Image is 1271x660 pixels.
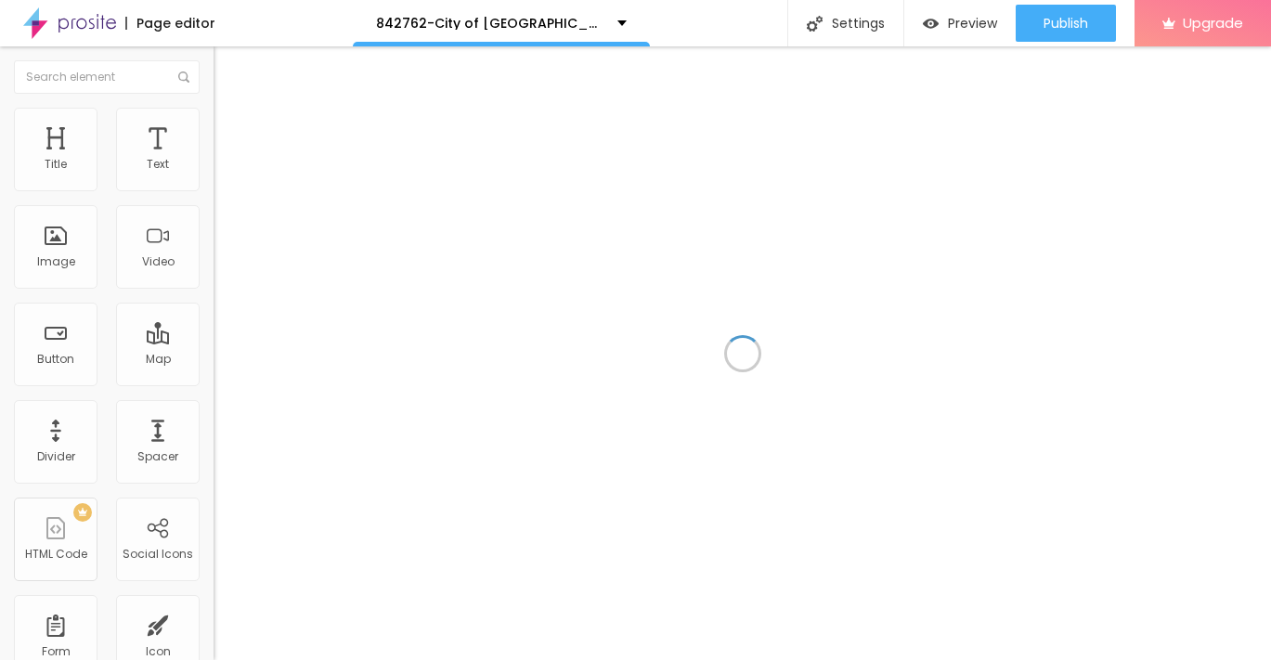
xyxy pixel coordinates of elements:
span: Publish [1044,16,1088,31]
div: Spacer [137,450,178,463]
img: Icone [178,71,189,83]
div: Video [142,255,175,268]
img: Icone [807,16,823,32]
div: HTML Code [25,548,87,561]
div: Text [147,158,169,171]
span: Upgrade [1183,15,1243,31]
div: Title [45,158,67,171]
div: Social Icons [123,548,193,561]
div: Image [37,255,75,268]
button: Preview [904,5,1016,42]
p: 842762-City of [GEOGRAPHIC_DATA] [376,17,603,30]
div: Page editor [125,17,215,30]
div: Form [42,645,71,658]
button: Publish [1016,5,1116,42]
span: Preview [948,16,997,31]
div: Divider [37,450,75,463]
img: view-1.svg [923,16,939,32]
div: Map [146,353,171,366]
input: Search element [14,60,200,94]
div: Button [37,353,74,366]
div: Icon [146,645,171,658]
